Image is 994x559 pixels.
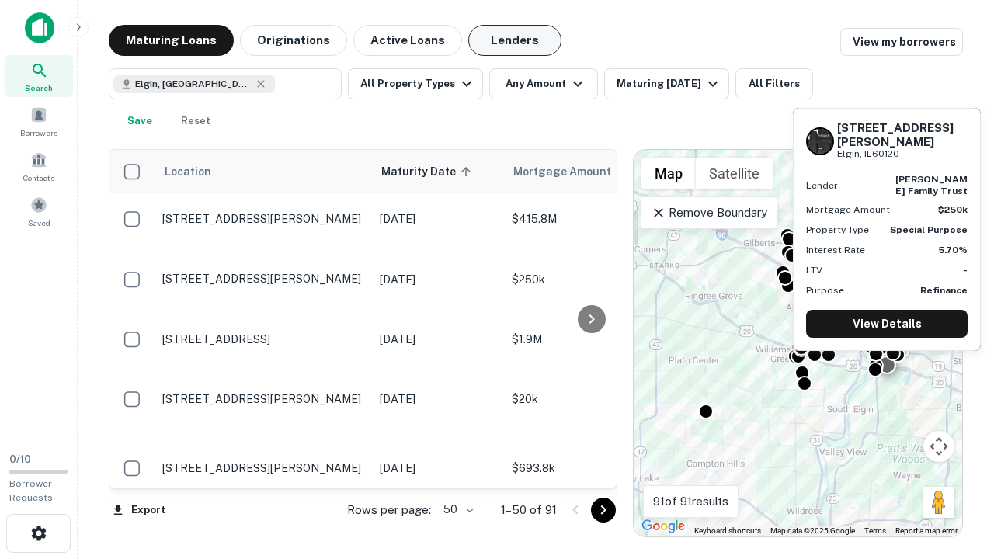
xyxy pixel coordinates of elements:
span: Maturity Date [381,162,476,181]
img: capitalize-icon.png [25,12,54,43]
button: Keyboard shortcuts [694,526,761,536]
p: Elgin, IL60120 [837,147,968,161]
button: All Filters [735,68,813,99]
a: Contacts [5,145,73,187]
button: All Property Types [348,68,483,99]
p: [DATE] [380,271,496,288]
strong: [PERSON_NAME] family trust [895,174,968,196]
a: Report a map error [895,526,958,535]
button: Go to next page [591,498,616,523]
strong: 5.70% [938,245,968,255]
a: Open this area in Google Maps (opens a new window) [638,516,689,536]
p: [STREET_ADDRESS][PERSON_NAME] [162,461,364,475]
p: Remove Boundary [651,203,766,222]
span: 0 / 10 [9,453,31,465]
a: Borrowers [5,100,73,142]
p: $1.9M [512,331,667,348]
p: [STREET_ADDRESS][PERSON_NAME] [162,272,364,286]
p: [STREET_ADDRESS][PERSON_NAME] [162,212,364,226]
p: [DATE] [380,391,496,408]
p: 1–50 of 91 [501,501,557,519]
button: Maturing Loans [109,25,234,56]
span: Mortgage Amount [513,162,631,181]
p: Rows per page: [347,501,431,519]
p: $250k [512,271,667,288]
p: [STREET_ADDRESS][PERSON_NAME] [162,392,364,406]
strong: $250k [938,204,968,215]
th: Maturity Date [372,150,504,193]
p: $415.8M [512,210,667,227]
p: Interest Rate [806,243,865,257]
strong: Refinance [920,285,968,296]
h6: [STREET_ADDRESS][PERSON_NAME] [837,121,968,149]
p: Purpose [806,283,844,297]
p: Mortgage Amount [806,203,890,217]
p: $20k [512,391,667,408]
a: View my borrowers [840,28,963,56]
button: Reset [171,106,221,137]
p: Lender [806,179,838,193]
strong: Special Purpose [890,224,968,235]
th: Mortgage Amount [504,150,675,193]
button: Map camera controls [923,431,954,462]
span: Borrowers [20,127,57,139]
p: [DATE] [380,460,496,477]
span: Location [164,162,211,181]
p: [STREET_ADDRESS] [162,332,364,346]
span: Borrower Requests [9,478,53,503]
strong: - [964,265,968,276]
span: Contacts [23,172,54,184]
button: Any Amount [489,68,598,99]
div: 0 0 [634,150,962,536]
div: 50 [437,498,476,521]
button: Lenders [468,25,561,56]
p: LTV [806,263,822,277]
a: Terms [864,526,886,535]
button: Maturing [DATE] [604,68,729,99]
a: View Details [806,310,968,338]
button: Save your search to get updates of matches that match your search criteria. [115,106,165,137]
button: Active Loans [353,25,462,56]
span: Elgin, [GEOGRAPHIC_DATA], [GEOGRAPHIC_DATA] [135,77,252,91]
span: Search [25,82,53,94]
p: Property Type [806,223,869,237]
button: Show street map [641,158,696,189]
p: [DATE] [380,210,496,227]
a: Saved [5,190,73,232]
button: Originations [240,25,347,56]
button: Show satellite imagery [696,158,773,189]
span: Map data ©2025 Google [770,526,855,535]
p: 91 of 91 results [653,492,728,511]
th: Location [155,150,372,193]
p: $693.8k [512,460,667,477]
a: Search [5,55,73,97]
p: [DATE] [380,331,496,348]
div: Maturing [DATE] [617,75,722,93]
img: Google [638,516,689,536]
iframe: Chat Widget [916,435,994,509]
button: Export [109,498,169,522]
span: Saved [28,217,50,229]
